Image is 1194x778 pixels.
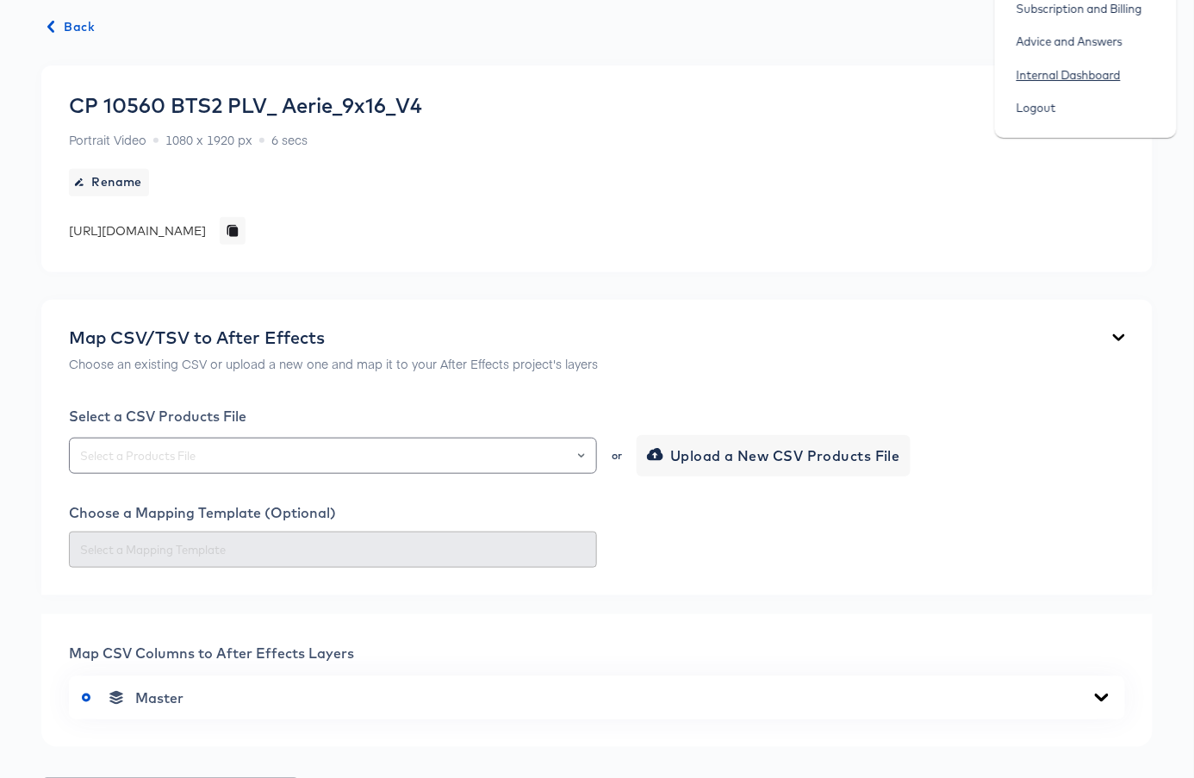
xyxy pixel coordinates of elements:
span: Map CSV Columns to After Effects Layers [69,644,354,662]
div: or [610,451,624,461]
div: Select a CSV Products File [69,408,1125,425]
div: CP 10560 BTS2 PLV_ Aerie_9x16_V4 [69,93,422,117]
button: Open [578,444,585,468]
span: 1080 x 1920 px [165,131,252,148]
span: Rename [76,171,142,193]
p: Choose an existing CSV or upload a new one and map it to your After Effects project's layers [69,355,598,372]
button: Back [41,16,102,38]
div: Choose a Mapping Template (Optional) [69,504,1125,521]
a: Advice and Answers [1004,26,1135,57]
div: Map CSV/TSV to After Effects [69,327,598,348]
span: 6 secs [271,131,308,148]
div: [URL][DOMAIN_NAME] [69,222,206,240]
input: Select a Products File [77,446,589,466]
span: Back [48,16,95,38]
a: Logout [1004,92,1069,123]
button: Rename [69,169,149,196]
a: Internal Dashboard [1004,59,1134,90]
span: Portrait Video [69,131,146,148]
input: Select a Mapping Template [77,540,589,560]
span: Upload a New CSV Products File [650,444,900,468]
span: Master [135,689,183,706]
button: Upload a New CSV Products File [637,435,911,476]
